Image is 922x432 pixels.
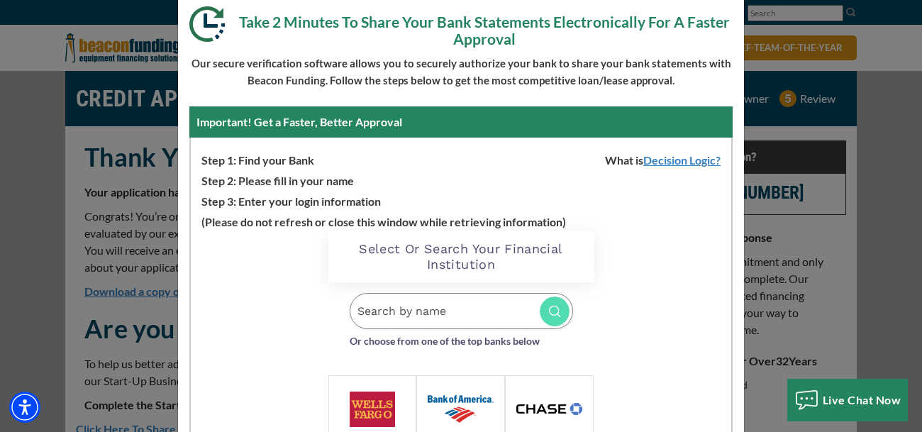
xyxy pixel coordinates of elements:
[343,241,580,272] h2: Select Or Search Your Financial Institution
[787,379,909,421] button: Live Chat Now
[350,293,573,329] input: Search by name
[594,148,731,169] span: What is
[350,329,573,350] p: Or choose from one of the top banks below
[189,6,733,48] p: Take 2 Minutes To Share Your Bank Statements Electronically For A Faster Approval
[191,189,731,210] p: Step 3: Enter your login information
[516,403,582,414] img: logo
[189,6,235,42] img: Modal DL Clock
[9,392,40,423] div: Accessibility Menu
[191,169,731,189] p: Step 2: Please fill in your name
[350,392,396,427] img: logo
[189,106,733,138] div: Important! Get a Faster, Better Approval
[191,148,314,169] span: Step 1: Find your Bank
[189,55,733,89] p: Our secure verification software allows you to securely authorize your bank to share your bank st...
[643,153,731,167] a: Decision Logic?
[823,393,901,406] span: Live Chat Now
[191,210,731,231] p: (Please do not refresh or close this window while retrieving information)
[428,395,494,422] img: logo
